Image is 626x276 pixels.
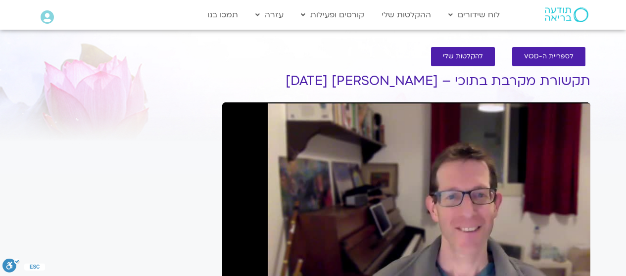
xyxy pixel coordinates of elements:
[377,5,436,24] a: ההקלטות שלי
[296,5,369,24] a: קורסים ופעילות
[545,7,588,22] img: תודעה בריאה
[443,53,483,60] span: להקלטות שלי
[250,5,289,24] a: עזרה
[443,5,505,24] a: לוח שידורים
[512,47,585,66] a: לספריית ה-VOD
[202,5,243,24] a: תמכו בנו
[431,47,495,66] a: להקלטות שלי
[524,53,574,60] span: לספריית ה-VOD
[222,74,590,89] h1: תקשורת מקרבת בתוכי – [PERSON_NAME] [DATE]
